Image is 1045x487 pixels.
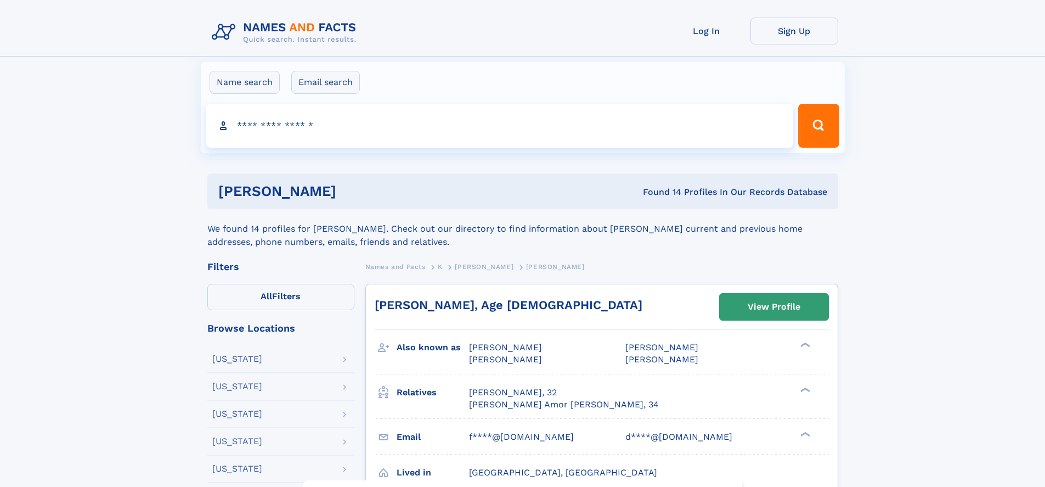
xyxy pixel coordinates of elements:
a: [PERSON_NAME] [455,260,513,273]
span: [PERSON_NAME] [455,263,513,271]
span: K [438,263,443,271]
span: [PERSON_NAME] [526,263,585,271]
img: Logo Names and Facts [207,18,365,47]
span: [PERSON_NAME] [625,354,698,365]
span: [GEOGRAPHIC_DATA], [GEOGRAPHIC_DATA] [469,467,657,478]
button: Search Button [798,104,839,148]
a: Sign Up [750,18,838,44]
div: [US_STATE] [212,437,262,446]
div: View Profile [748,294,800,320]
input: search input [206,104,794,148]
span: [PERSON_NAME] [469,342,542,352]
div: Browse Locations [207,323,354,333]
h3: Lived in [397,463,469,482]
h1: [PERSON_NAME] [218,184,490,198]
h3: Relatives [397,383,469,402]
a: [PERSON_NAME], Age [DEMOGRAPHIC_DATA] [375,298,642,312]
span: All [261,291,272,301]
a: Names and Facts [365,260,426,273]
label: Email search [291,71,360,94]
div: Found 14 Profiles In Our Records Database [489,186,827,198]
div: [US_STATE] [212,464,262,473]
label: Filters [207,284,354,310]
span: [PERSON_NAME] [469,354,542,365]
div: ❯ [798,430,811,438]
div: [US_STATE] [212,410,262,418]
div: [US_STATE] [212,382,262,391]
a: [PERSON_NAME], 32 [469,387,557,399]
h3: Also known as [397,338,469,357]
div: [US_STATE] [212,355,262,363]
div: We found 14 profiles for [PERSON_NAME]. Check out our directory to find information about [PERSON... [207,209,838,249]
a: K [438,260,443,273]
div: Filters [207,262,354,272]
h3: Email [397,428,469,446]
a: Log In [663,18,750,44]
div: ❯ [798,342,811,349]
label: Name search [210,71,280,94]
a: [PERSON_NAME] Amor [PERSON_NAME], 34 [469,399,659,411]
span: [PERSON_NAME] [625,342,698,352]
a: View Profile [720,294,828,320]
div: ❯ [798,386,811,393]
